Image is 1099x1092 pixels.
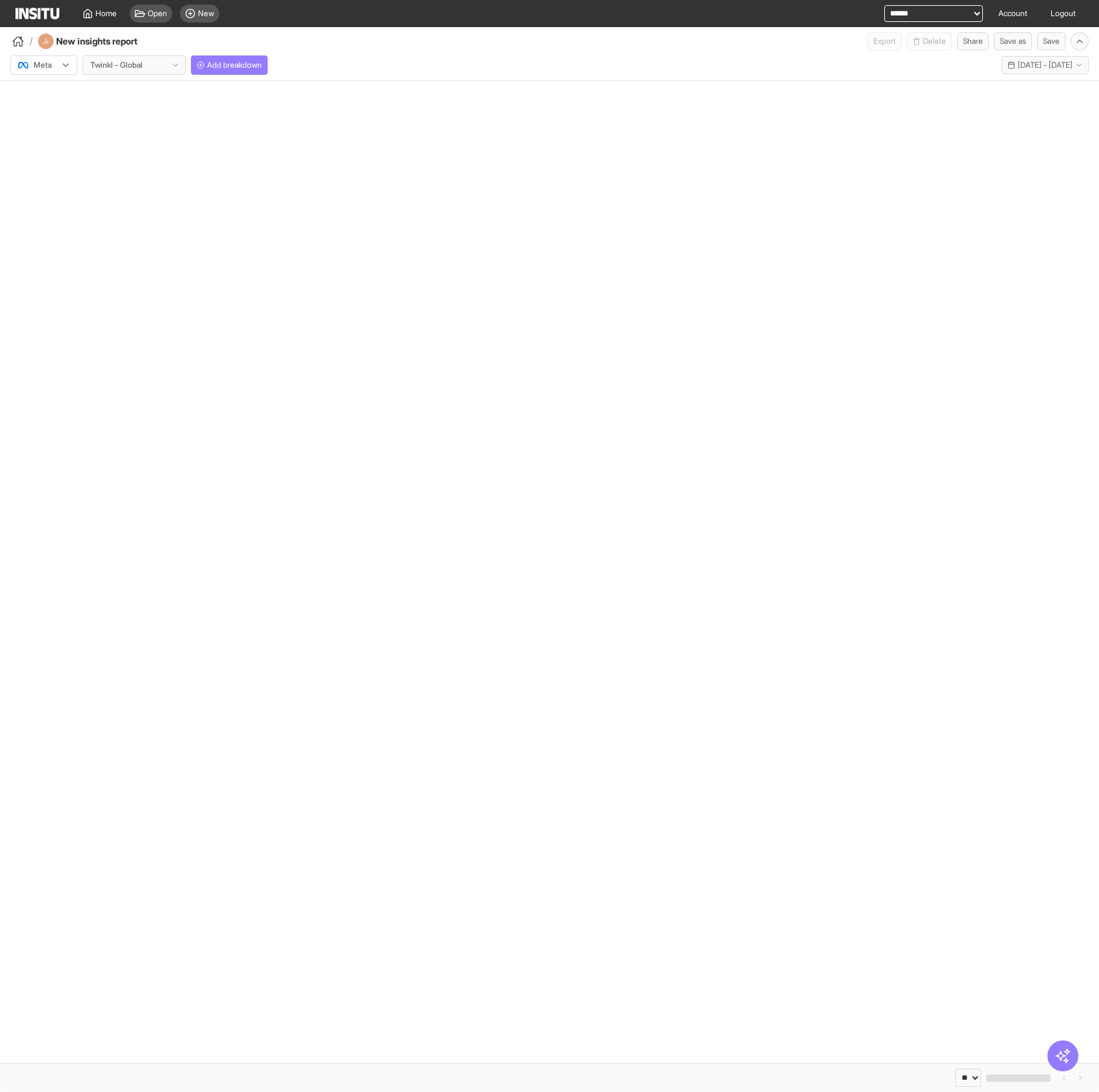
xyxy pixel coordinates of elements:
[957,32,989,50] button: Share
[907,32,952,50] span: You cannot delete a preset report.
[10,34,33,49] button: /
[95,8,117,19] span: Home
[15,8,59,19] img: Logo
[56,35,172,48] h4: New insights report
[198,8,214,19] span: New
[1037,32,1065,50] button: Save
[38,34,172,49] div: New insights report
[867,32,902,50] span: Exporting requires data to be present.
[148,8,167,19] span: Open
[30,35,33,48] span: /
[207,60,262,70] span: Add breakdown
[191,55,268,75] button: Add breakdown
[907,32,952,50] button: Delete
[1018,60,1073,70] span: [DATE] - [DATE]
[994,32,1032,50] button: Save as
[867,32,902,50] button: Export
[1002,56,1089,74] button: [DATE] - [DATE]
